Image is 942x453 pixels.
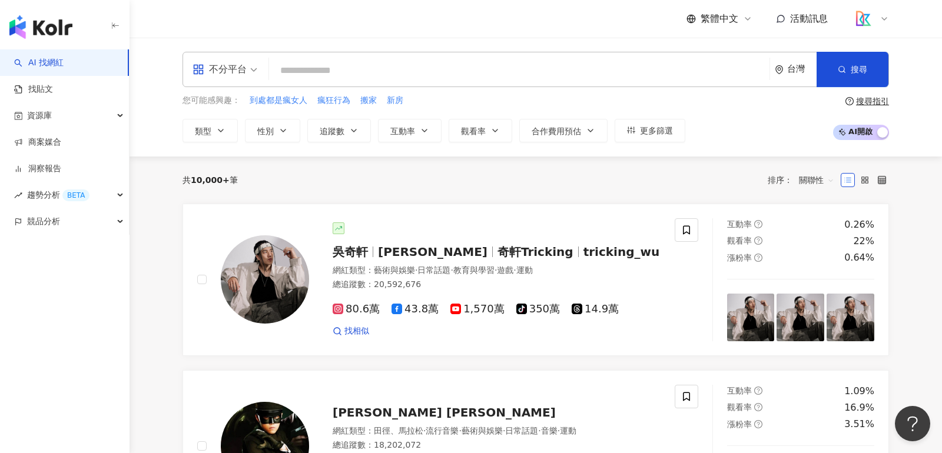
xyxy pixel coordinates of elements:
[14,136,61,148] a: 商案媒合
[183,95,240,106] span: 您可能感興趣：
[374,426,423,435] span: 田徑、馬拉松
[449,119,512,142] button: 觀看率
[640,126,673,135] span: 更多篩選
[727,294,775,341] img: post-image
[191,175,230,185] span: 10,000+
[895,406,930,441] iframe: Help Scout Beacon - Open
[615,119,685,142] button: 更多篩選
[14,57,64,69] a: searchAI 找網紅
[777,294,824,341] img: post-image
[461,126,486,136] span: 觀看率
[320,126,344,136] span: 追蹤數
[583,245,660,259] span: tricking_wu
[392,303,439,315] span: 43.8萬
[844,401,874,414] div: 16.9%
[768,171,841,189] div: 排序：
[360,95,377,106] span: 搬家
[193,60,247,79] div: 不分平台
[378,245,487,259] span: [PERSON_NAME]
[333,405,556,419] span: [PERSON_NAME] [PERSON_NAME]
[245,119,300,142] button: 性別
[787,64,817,74] div: 台灣
[27,182,89,208] span: 趨勢分析
[333,303,380,315] span: 80.6萬
[516,303,560,315] span: 350萬
[827,294,874,341] img: post-image
[503,426,505,435] span: ·
[9,15,72,39] img: logo
[417,265,450,275] span: 日常話題
[727,253,752,262] span: 漲粉率
[775,65,784,74] span: environment
[333,325,369,337] a: 找相似
[195,126,211,136] span: 類型
[333,279,661,291] div: 總追蹤數 ： 20,592,676
[851,65,867,74] span: 搜尋
[558,426,560,435] span: ·
[14,163,61,175] a: 洞察報告
[845,97,854,105] span: question-circle
[183,175,238,185] div: 共 筆
[415,265,417,275] span: ·
[387,95,403,106] span: 新房
[344,325,369,337] span: 找相似
[516,265,533,275] span: 運動
[423,426,426,435] span: ·
[754,420,762,428] span: question-circle
[249,94,308,107] button: 到處都是瘋女人
[333,439,661,451] div: 總追蹤數 ： 18,202,072
[701,12,738,25] span: 繁體中文
[727,419,752,429] span: 漲粉率
[333,425,661,437] div: 網紅類型 ：
[754,387,762,395] span: question-circle
[852,8,874,30] img: logo_koodata.png
[307,119,371,142] button: 追蹤數
[844,418,874,431] div: 3.51%
[853,235,874,248] div: 22%
[317,94,351,107] button: 瘋狂行為
[333,245,368,259] span: 吳奇軒
[727,219,752,229] span: 互動率
[462,426,503,435] span: 藝術與娛樂
[727,386,752,395] span: 互動率
[183,119,238,142] button: 類型
[505,426,538,435] span: 日常話題
[459,426,461,435] span: ·
[14,191,22,199] span: rise
[250,95,307,106] span: 到處都是瘋女人
[453,265,495,275] span: 教育與學習
[333,265,661,277] div: 網紅類型 ：
[572,303,619,315] span: 14.9萬
[817,52,888,87] button: 搜尋
[754,220,762,228] span: question-circle
[519,119,608,142] button: 合作費用預估
[532,126,581,136] span: 合作費用預估
[856,96,889,106] div: 搜尋指引
[754,403,762,411] span: question-circle
[495,265,497,275] span: ·
[754,254,762,262] span: question-circle
[450,303,505,315] span: 1,570萬
[538,426,540,435] span: ·
[513,265,516,275] span: ·
[193,64,204,75] span: appstore
[27,208,60,235] span: 競品分析
[257,126,274,136] span: 性別
[844,218,874,231] div: 0.26%
[727,402,752,412] span: 觀看率
[497,265,513,275] span: 遊戲
[790,13,828,24] span: 活動訊息
[374,265,415,275] span: 藝術與娛樂
[317,95,350,106] span: 瘋狂行為
[754,237,762,245] span: question-circle
[727,236,752,245] span: 觀看率
[497,245,573,259] span: 奇軒Tricking
[360,94,377,107] button: 搬家
[541,426,558,435] span: 音樂
[221,235,309,324] img: KOL Avatar
[386,94,404,107] button: 新房
[450,265,453,275] span: ·
[14,84,53,95] a: 找貼文
[799,171,834,189] span: 關聯性
[844,385,874,398] div: 1.09%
